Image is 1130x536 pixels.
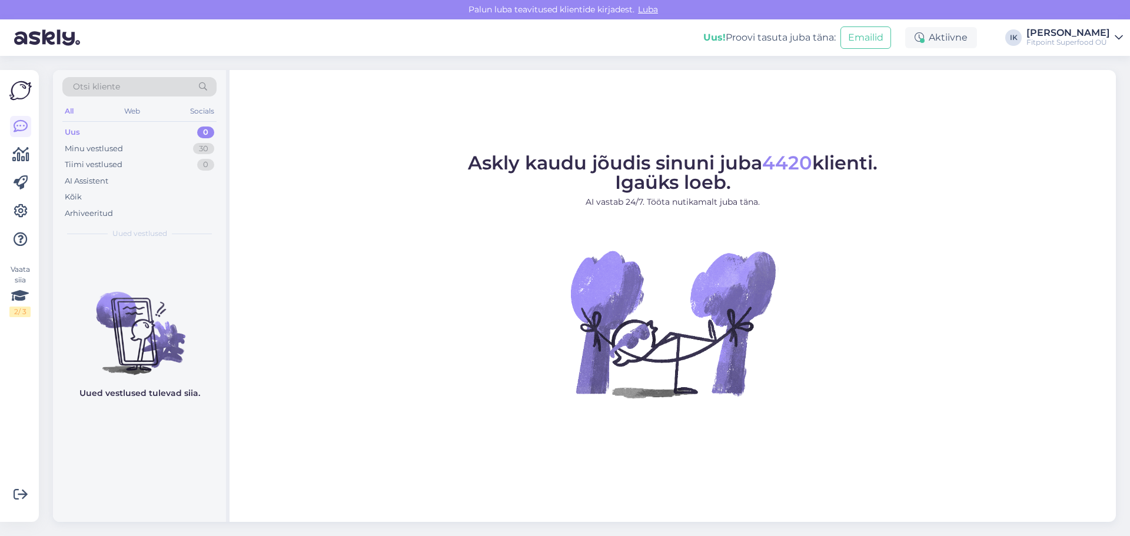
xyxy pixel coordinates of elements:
[65,175,108,187] div: AI Assistent
[468,151,878,194] span: Askly kaudu jõudis sinuni juba klienti. Igaüks loeb.
[193,143,214,155] div: 30
[65,208,113,219] div: Arhiveeritud
[73,81,120,93] span: Otsi kliente
[79,387,200,399] p: Uued vestlused tulevad siia.
[197,126,214,138] div: 0
[905,27,977,48] div: Aktiivne
[703,32,726,43] b: Uus!
[65,191,82,203] div: Kõik
[197,159,214,171] div: 0
[1026,28,1123,47] a: [PERSON_NAME]Fitpoint Superfood OÜ
[53,271,226,377] img: No chats
[65,159,122,171] div: Tiimi vestlused
[122,104,142,119] div: Web
[188,104,217,119] div: Socials
[9,79,32,102] img: Askly Logo
[65,143,123,155] div: Minu vestlused
[112,228,167,239] span: Uued vestlused
[65,126,80,138] div: Uus
[634,4,662,15] span: Luba
[62,104,76,119] div: All
[9,307,31,317] div: 2 / 3
[840,26,891,49] button: Emailid
[9,264,31,317] div: Vaata siia
[567,218,779,430] img: No Chat active
[1026,28,1110,38] div: [PERSON_NAME]
[468,196,878,208] p: AI vastab 24/7. Tööta nutikamalt juba täna.
[762,151,812,174] span: 4420
[1026,38,1110,47] div: Fitpoint Superfood OÜ
[1005,29,1022,46] div: IK
[703,31,836,45] div: Proovi tasuta juba täna:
